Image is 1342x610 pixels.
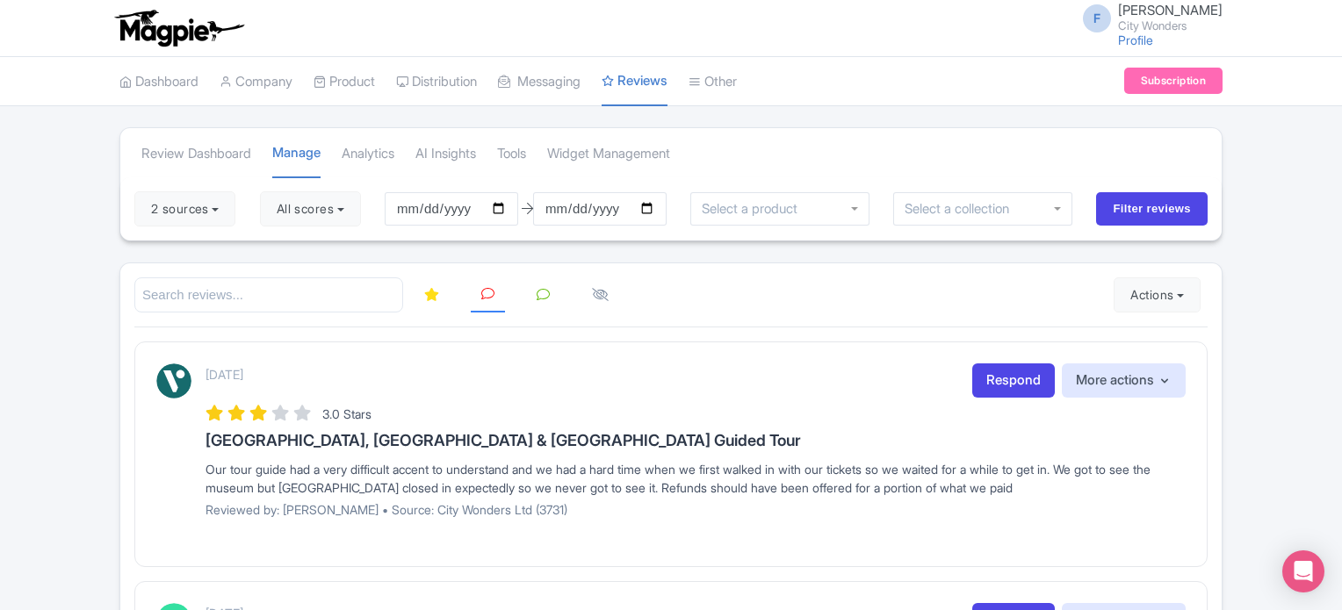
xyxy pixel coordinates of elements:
[972,363,1055,398] a: Respond
[1282,550,1324,592] div: Open Intercom Messenger
[1083,4,1111,32] span: F
[314,58,375,106] a: Product
[497,130,526,178] a: Tools
[322,406,372,421] span: 3.0 Stars
[111,9,247,47] img: logo-ab69f6fb50320c5b225c76a69d11143b.png
[134,277,403,313] input: Search reviews...
[602,57,667,107] a: Reviews
[119,58,198,106] a: Dashboard
[260,191,361,226] button: All scores
[206,500,1186,519] p: Reviewed by: [PERSON_NAME] • Source: City Wonders Ltd (3731)
[396,58,477,106] a: Distribution
[220,58,292,106] a: Company
[415,130,476,178] a: AI Insights
[206,365,243,384] p: [DATE]
[156,363,191,398] img: Viator Logo
[141,130,251,178] a: Review Dashboard
[1118,2,1223,18] span: [PERSON_NAME]
[1072,4,1223,32] a: F [PERSON_NAME] City Wonders
[689,58,737,106] a: Other
[206,432,1186,449] h3: [GEOGRAPHIC_DATA], [GEOGRAPHIC_DATA] & [GEOGRAPHIC_DATA] Guided Tour
[1096,192,1208,226] input: Filter reviews
[1118,20,1223,32] small: City Wonders
[905,201,1021,217] input: Select a collection
[498,58,581,106] a: Messaging
[702,201,807,217] input: Select a product
[134,191,235,226] button: 2 sources
[1118,32,1153,47] a: Profile
[272,129,321,179] a: Manage
[1062,363,1186,398] button: More actions
[1124,68,1223,94] a: Subscription
[547,130,670,178] a: Widget Management
[206,460,1186,497] div: Our tour guide had a very difficult accent to understand and we had a hard time when we first wal...
[1114,277,1201,312] button: Actions
[342,130,394,178] a: Analytics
